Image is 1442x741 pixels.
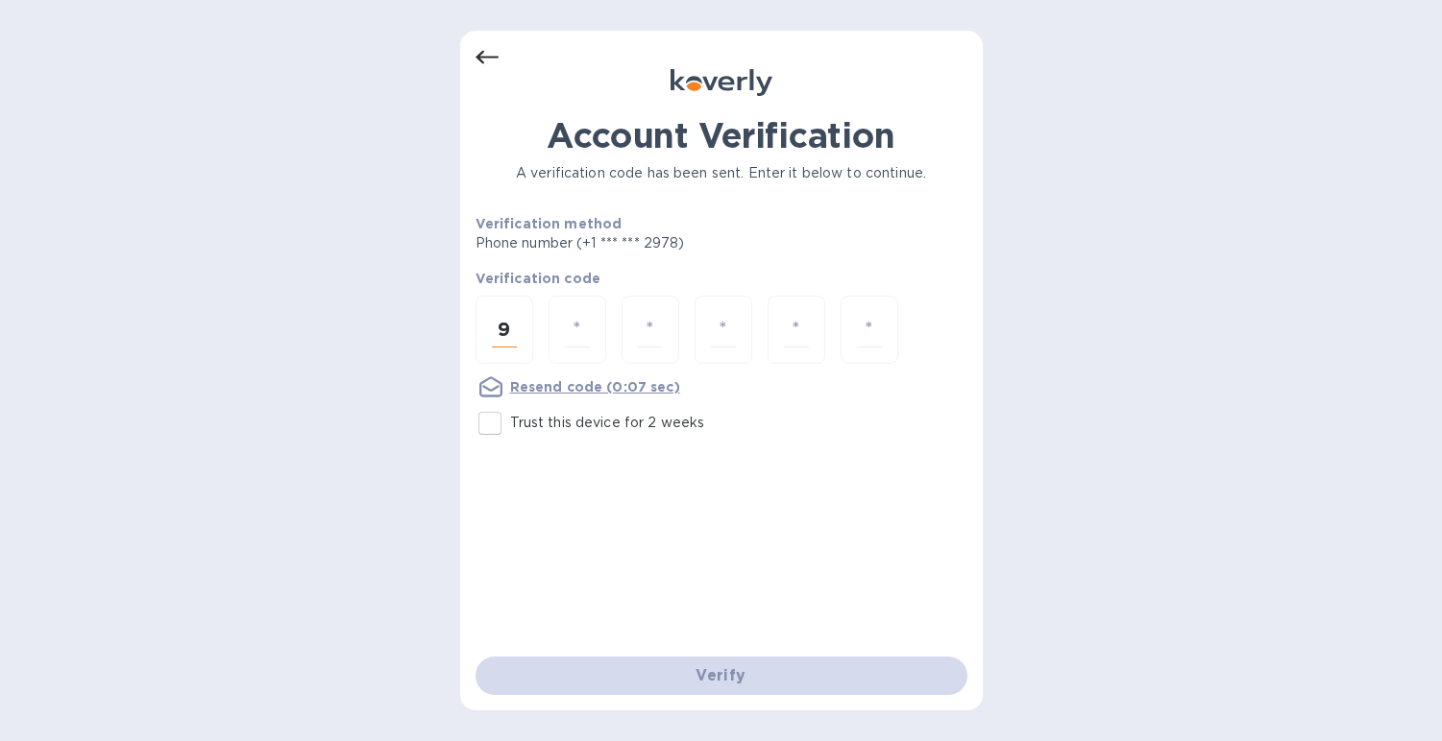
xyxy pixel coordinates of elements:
[510,379,680,394] u: Resend code (0:07 sec)
[476,115,967,155] h1: Account Verification
[510,413,705,433] p: Trust this device for 2 weeks
[476,163,967,183] p: A verification code has been sent. Enter it below to continue.
[476,233,832,253] p: Phone number (+1 *** *** 2978)
[476,269,967,288] p: Verification code
[476,216,623,231] b: Verification method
